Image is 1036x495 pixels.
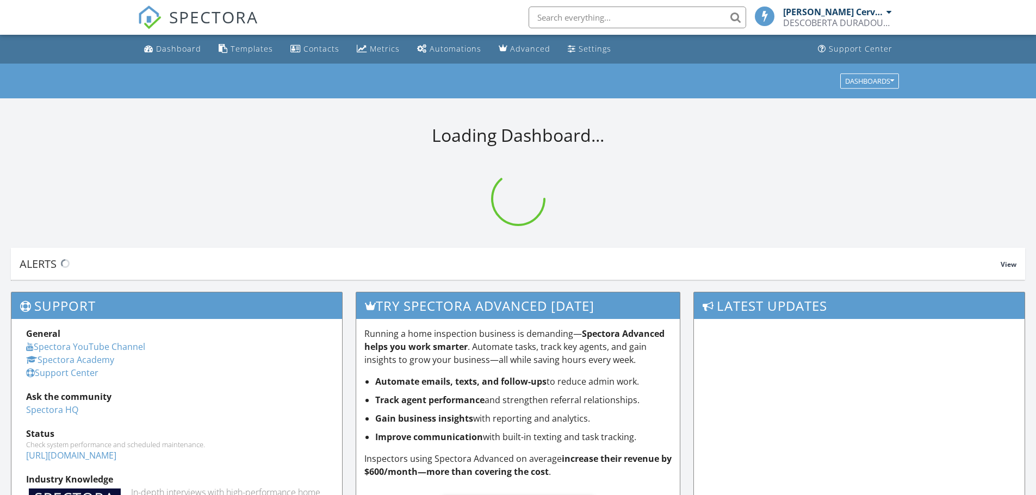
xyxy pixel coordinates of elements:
li: with reporting and analytics. [375,412,672,425]
div: Support Center [829,43,892,54]
span: SPECTORA [169,5,258,28]
a: Templates [214,39,277,59]
strong: General [26,328,60,340]
h3: Try spectora advanced [DATE] [356,292,680,319]
a: Automations (Basic) [413,39,486,59]
div: Settings [579,43,611,54]
a: [URL][DOMAIN_NAME] [26,449,116,461]
a: Settings [563,39,616,59]
a: Metrics [352,39,404,59]
h3: Latest Updates [694,292,1025,319]
a: SPECTORA [138,15,258,37]
button: Dashboards [840,73,899,89]
div: Industry Knowledge [26,473,327,486]
div: DESCOBERTA DURADOURA-Unipessoal,LDA.NIF 516989570 ¨Home Inspections of Portugal¨ [783,17,892,28]
a: Support Center [26,367,98,379]
li: with built-in texting and task tracking. [375,430,672,443]
strong: Automate emails, texts, and follow-ups [375,375,547,387]
p: Running a home inspection business is demanding— . Automate tasks, track key agents, and gain ins... [364,327,672,366]
div: Dashboard [156,43,201,54]
li: and strengthen referral relationships. [375,393,672,406]
input: Search everything... [529,7,746,28]
strong: Improve communication [375,431,483,443]
div: Automations [430,43,481,54]
div: Advanced [510,43,550,54]
a: Spectora Academy [26,354,114,366]
div: Ask the community [26,390,327,403]
strong: Spectora Advanced helps you work smarter [364,328,665,353]
strong: increase their revenue by $600/month—more than covering the cost [364,453,672,478]
a: Spectora YouTube Channel [26,341,145,353]
a: Dashboard [140,39,206,59]
div: Check system performance and scheduled maintenance. [26,440,327,449]
span: View [1001,260,1016,269]
a: Spectora HQ [26,404,78,416]
strong: Track agent performance [375,394,485,406]
h3: Support [11,292,342,319]
strong: Gain business insights [375,412,473,424]
div: Status [26,427,327,440]
div: Alerts [20,256,1001,271]
div: [PERSON_NAME] Cervantes [783,7,884,17]
a: Support Center [814,39,897,59]
div: Dashboards [845,77,894,85]
a: Contacts [286,39,344,59]
li: to reduce admin work. [375,375,672,388]
div: Contacts [303,43,339,54]
div: Templates [231,43,273,54]
p: Inspectors using Spectora Advanced on average . [364,452,672,478]
a: Advanced [494,39,555,59]
img: The Best Home Inspection Software - Spectora [138,5,162,29]
div: Metrics [370,43,400,54]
